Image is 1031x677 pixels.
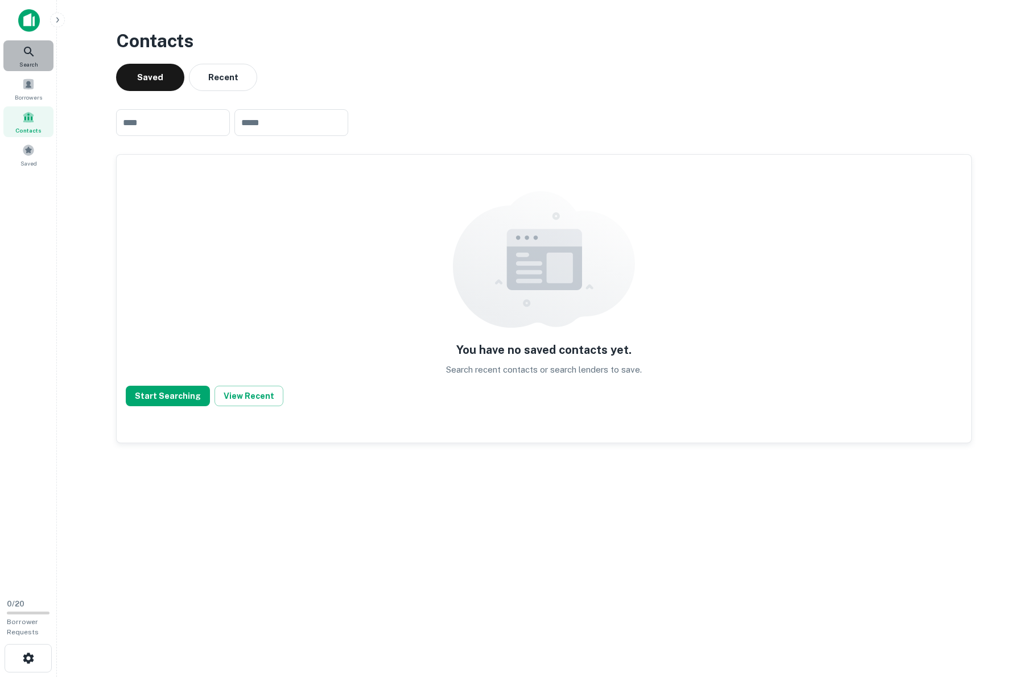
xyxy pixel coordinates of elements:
[3,40,53,71] a: Search
[7,618,39,636] span: Borrower Requests
[3,106,53,137] a: Contacts
[126,386,210,406] button: Start Searching
[215,386,283,406] button: View Recent
[3,73,53,104] a: Borrowers
[7,600,24,608] span: 0 / 20
[446,363,642,377] p: Search recent contacts or search lenders to save.
[18,9,40,32] img: capitalize-icon.png
[19,60,38,69] span: Search
[116,64,184,91] button: Saved
[3,139,53,170] a: Saved
[15,93,42,102] span: Borrowers
[20,159,37,168] span: Saved
[189,64,257,91] button: Recent
[456,341,632,358] h5: You have no saved contacts yet.
[116,27,972,55] h3: Contacts
[453,191,635,328] img: empty content
[15,126,42,135] span: Contacts
[974,586,1031,641] iframe: Chat Widget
